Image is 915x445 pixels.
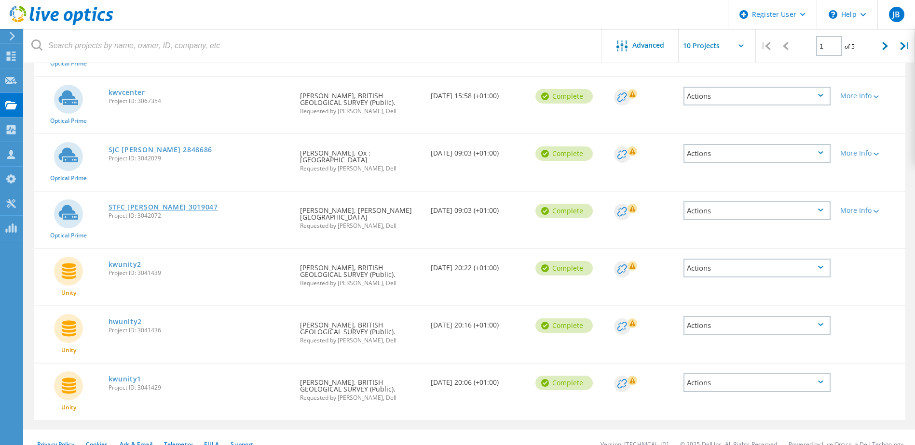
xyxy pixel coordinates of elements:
[109,376,142,382] a: kwunity1
[109,204,218,210] a: STFC [PERSON_NAME] 3019047
[840,207,901,214] div: More Info
[892,11,900,18] span: JB
[683,373,831,392] div: Actions
[683,144,831,163] div: Actions
[840,150,901,157] div: More Info
[683,201,831,220] div: Actions
[109,270,291,276] span: Project ID: 3041439
[50,233,87,238] span: Optical Prime
[109,327,291,333] span: Project ID: 3041436
[535,89,593,104] div: Complete
[109,213,291,219] span: Project ID: 3042072
[426,77,531,109] div: [DATE] 15:58 (+01:00)
[300,338,421,343] span: Requested by [PERSON_NAME], Dell
[295,77,426,124] div: [PERSON_NAME], BRITISH GEOLOGICAL SURVEY (Public).
[109,98,291,104] span: Project ID: 3067354
[829,10,837,19] svg: \n
[426,249,531,281] div: [DATE] 20:22 (+01:00)
[24,29,602,63] input: Search projects by name, owner, ID, company, etc
[50,118,87,124] span: Optical Prime
[300,108,421,114] span: Requested by [PERSON_NAME], Dell
[535,376,593,390] div: Complete
[300,166,421,171] span: Requested by [PERSON_NAME], Dell
[109,156,291,161] span: Project ID: 3042079
[50,61,87,66] span: Optical Prime
[840,92,901,99] div: More Info
[426,306,531,338] div: [DATE] 20:16 (+01:00)
[535,146,593,161] div: Complete
[10,20,113,27] a: Live Optics Dashboard
[632,42,664,49] span: Advanced
[683,316,831,335] div: Actions
[109,146,213,153] a: SJC [PERSON_NAME] 2848686
[535,261,593,275] div: Complete
[895,29,915,63] div: |
[295,134,426,181] div: [PERSON_NAME], Ox : [GEOGRAPHIC_DATA]
[50,175,87,181] span: Optical Prime
[535,318,593,333] div: Complete
[426,192,531,223] div: [DATE] 09:03 (+01:00)
[845,42,855,51] span: of 5
[109,385,291,391] span: Project ID: 3041429
[683,259,831,277] div: Actions
[426,134,531,166] div: [DATE] 09:03 (+01:00)
[535,204,593,218] div: Complete
[61,347,76,353] span: Unity
[109,261,142,268] a: kwunity2
[109,89,145,96] a: kwvcenter
[61,405,76,410] span: Unity
[61,290,76,296] span: Unity
[683,87,831,105] div: Actions
[426,364,531,395] div: [DATE] 20:06 (+01:00)
[295,192,426,238] div: [PERSON_NAME], [PERSON_NAME][GEOGRAPHIC_DATA]
[300,223,421,229] span: Requested by [PERSON_NAME], Dell
[109,318,142,325] a: hwunity2
[295,364,426,410] div: [PERSON_NAME], BRITISH GEOLOGICAL SURVEY (Public).
[295,306,426,353] div: [PERSON_NAME], BRITISH GEOLOGICAL SURVEY (Public).
[300,280,421,286] span: Requested by [PERSON_NAME], Dell
[756,29,776,63] div: |
[295,249,426,296] div: [PERSON_NAME], BRITISH GEOLOGICAL SURVEY (Public).
[300,395,421,401] span: Requested by [PERSON_NAME], Dell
